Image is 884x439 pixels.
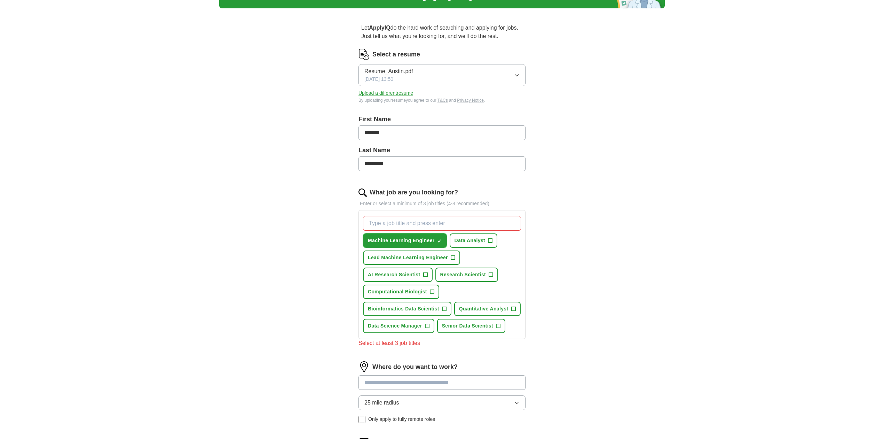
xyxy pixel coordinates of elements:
[368,237,435,244] span: Machine Learning Engineer
[358,64,526,86] button: Resume_Austin.pdf[DATE] 13:50
[364,399,399,407] span: 25 mile radius
[358,90,413,97] button: Upload a differentresume
[450,233,498,248] button: Data Analyst
[358,339,526,347] div: Select at least 3 job titles
[368,322,422,330] span: Data Science Manager
[370,188,458,197] label: What job are you looking for?
[358,21,526,43] p: Let do the hard work of searching and applying for jobs. Just tell us what you're looking for, an...
[358,361,370,372] img: location.png
[364,76,393,83] span: [DATE] 13:50
[358,395,526,410] button: 25 mile radius
[358,49,370,60] img: CV Icon
[358,97,526,103] div: By uploading your resume you agree to our and .
[363,302,451,316] button: Bioinformatics Data Scientist
[457,98,484,103] a: Privacy Notice
[363,319,434,333] button: Data Science Manager
[368,288,427,295] span: Computational Biologist
[363,233,447,248] button: Machine Learning Engineer✓
[368,271,420,278] span: AI Research Scientist
[459,305,508,313] span: Quantitative Analyst
[372,362,458,372] label: Where do you want to work?
[437,238,442,244] span: ✓
[364,67,413,76] span: Resume_Austin.pdf
[369,25,390,31] strong: ApplyIQ
[358,188,367,197] img: search.png
[368,416,435,423] span: Only apply to fully remote roles
[358,200,526,207] p: Enter or select a minimum of 3 job titles (4-8 recommended)
[455,237,486,244] span: Data Analyst
[437,319,505,333] button: Senior Data Scientist
[358,416,365,423] input: Only apply to fully remote roles
[358,146,526,155] label: Last Name
[368,305,439,313] span: Bioinformatics Data Scientist
[363,285,439,299] button: Computational Biologist
[358,115,526,124] label: First Name
[372,50,420,59] label: Select a resume
[363,251,460,265] button: Lead Machine Learning Engineer
[437,98,448,103] a: T&Cs
[435,268,498,282] button: Research Scientist
[368,254,448,261] span: Lead Machine Learning Engineer
[363,268,433,282] button: AI Research Scientist
[442,322,493,330] span: Senior Data Scientist
[363,216,521,231] input: Type a job title and press enter
[454,302,521,316] button: Quantitative Analyst
[440,271,486,278] span: Research Scientist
